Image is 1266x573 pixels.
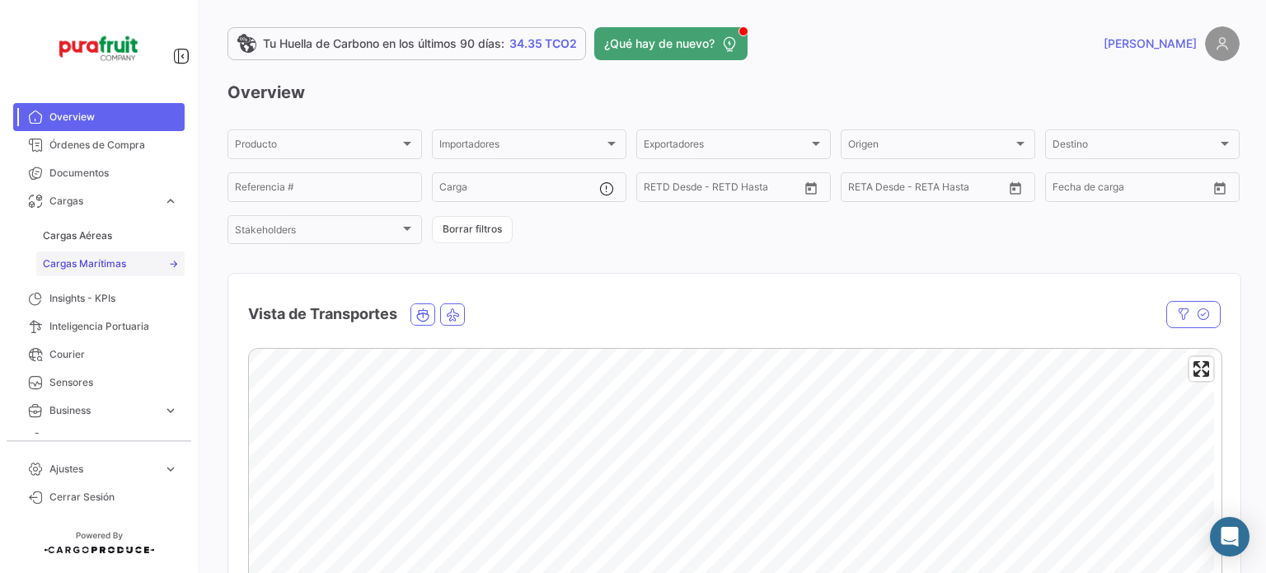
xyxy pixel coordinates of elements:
[58,20,140,77] img: Logo+PuraFruit.png
[49,431,157,446] span: Estadísticas
[594,27,748,60] button: ¿Qué hay de nuevo?
[43,256,126,271] span: Cargas Marítimas
[235,227,400,238] span: Stakeholders
[49,319,178,334] span: Inteligencia Portuaria
[1210,517,1250,557] div: Abrir Intercom Messenger
[49,291,178,306] span: Insights - KPIs
[644,141,809,153] span: Exportadores
[1189,357,1213,381] button: Enter fullscreen
[13,369,185,397] a: Sensores
[163,462,178,477] span: expand_more
[49,166,178,181] span: Documentos
[432,216,513,243] button: Borrar filtros
[49,375,178,390] span: Sensores
[1094,184,1168,195] input: Hasta
[889,184,964,195] input: Hasta
[36,223,185,248] a: Cargas Aéreas
[163,431,178,446] span: expand_more
[411,304,434,325] button: Ocean
[248,303,397,326] h4: Vista de Transportes
[685,184,759,195] input: Hasta
[13,312,185,341] a: Inteligencia Portuaria
[49,110,178,124] span: Overview
[441,304,464,325] button: Air
[36,251,185,276] a: Cargas Marítimas
[227,27,586,60] a: Tu Huella de Carbono en los últimos 90 días:34.35 TCO2
[848,184,878,195] input: Desde
[49,490,178,505] span: Cerrar Sesión
[1003,176,1028,200] button: Open calendar
[848,141,1013,153] span: Origen
[1104,35,1197,52] span: [PERSON_NAME]
[49,138,178,153] span: Órdenes de Compra
[49,462,157,477] span: Ajustes
[509,35,577,52] span: 34.35 TCO2
[13,284,185,312] a: Insights - KPIs
[227,81,1240,104] h3: Overview
[49,347,178,362] span: Courier
[644,184,673,195] input: Desde
[13,159,185,187] a: Documentos
[1053,141,1217,153] span: Destino
[13,103,185,131] a: Overview
[1207,176,1232,200] button: Open calendar
[13,341,185,369] a: Courier
[439,141,604,153] span: Importadores
[163,403,178,418] span: expand_more
[604,35,715,52] span: ¿Qué hay de nuevo?
[163,194,178,209] span: expand_more
[263,35,504,52] span: Tu Huella de Carbono en los últimos 90 días:
[799,176,823,200] button: Open calendar
[49,403,157,418] span: Business
[43,228,112,243] span: Cargas Aéreas
[235,141,400,153] span: Producto
[1053,184,1082,195] input: Desde
[13,131,185,159] a: Órdenes de Compra
[49,194,157,209] span: Cargas
[1205,26,1240,61] img: placeholder-user.png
